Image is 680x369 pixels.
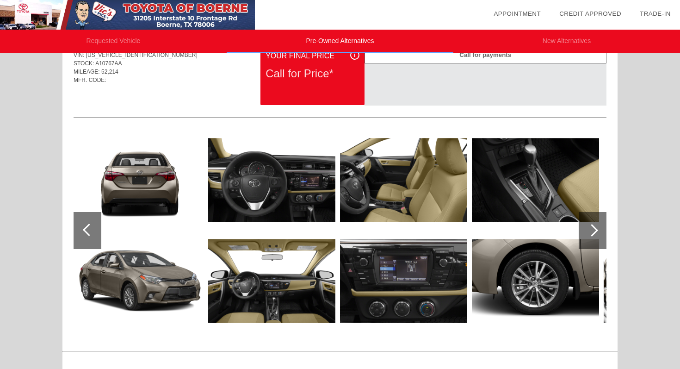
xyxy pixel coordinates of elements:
[472,233,599,329] img: 2015toc040034_1280_21.png
[340,132,467,228] img: 2015toc040031_1280_13.png
[76,132,204,228] img: 2015toc040027_1280_06.png
[340,233,467,329] img: 2015toc040032_1280_18.png
[453,30,680,53] li: New Alternatives
[266,62,359,86] div: Call for Price*
[101,69,118,75] span: 52,214
[559,10,621,17] a: Credit Approved
[74,60,94,67] span: STOCK:
[208,132,335,228] img: 2015toc040029_1280_11.png
[74,77,106,83] span: MFR. CODE:
[95,60,122,67] span: A10767AA
[208,233,335,329] img: 2015toc040030_1280_12.png
[76,233,204,329] img: 2015toc040028_1280_07.png
[227,30,453,53] li: Pre-Owned Alternatives
[472,132,599,228] img: 2015toc040033_1280_20.png
[74,69,100,75] span: MILEAGE:
[494,10,541,17] a: Appointment
[74,90,606,105] div: Quoted on [DATE] 1:17:26 PM
[640,10,671,17] a: Trade-In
